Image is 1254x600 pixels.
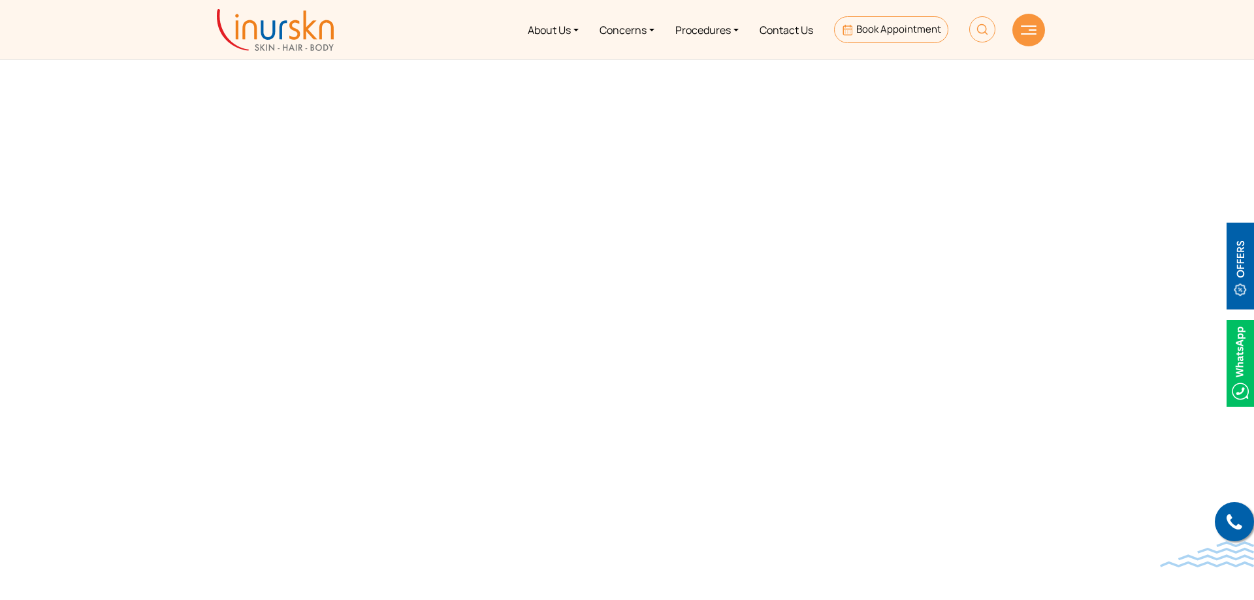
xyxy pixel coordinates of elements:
[1227,223,1254,309] img: offerBt
[517,5,589,54] a: About Us
[1021,25,1037,35] img: hamLine.svg
[1160,541,1254,567] img: bluewave
[589,5,665,54] a: Concerns
[856,22,941,36] span: Book Appointment
[1227,355,1254,369] a: Whatsappicon
[665,5,749,54] a: Procedures
[217,9,334,51] img: inurskn-logo
[834,16,948,43] a: Book Appointment
[969,16,995,42] img: HeaderSearch
[1227,320,1254,407] img: Whatsappicon
[749,5,824,54] a: Contact Us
